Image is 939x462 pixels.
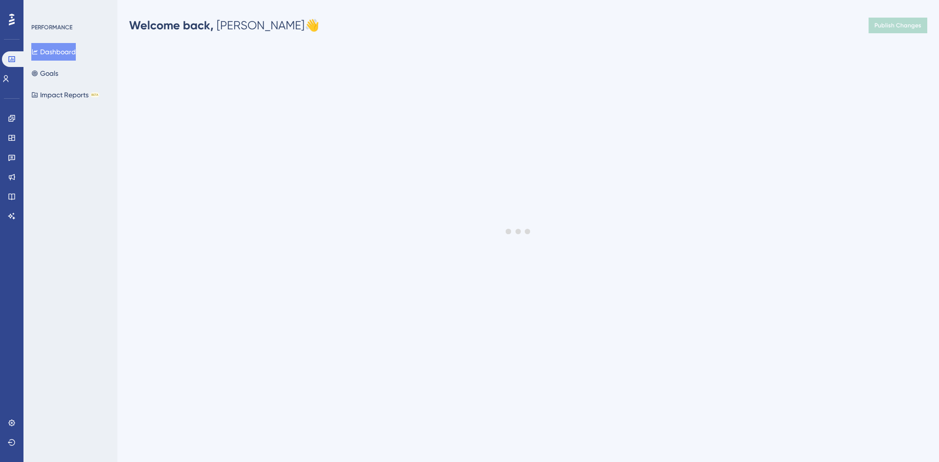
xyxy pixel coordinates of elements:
button: Publish Changes [869,18,927,33]
span: Publish Changes [874,22,921,29]
span: Welcome back, [129,18,214,32]
div: PERFORMANCE [31,23,72,31]
button: Impact ReportsBETA [31,86,99,104]
div: [PERSON_NAME] 👋 [129,18,319,33]
button: Dashboard [31,43,76,61]
div: BETA [90,92,99,97]
button: Goals [31,65,58,82]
